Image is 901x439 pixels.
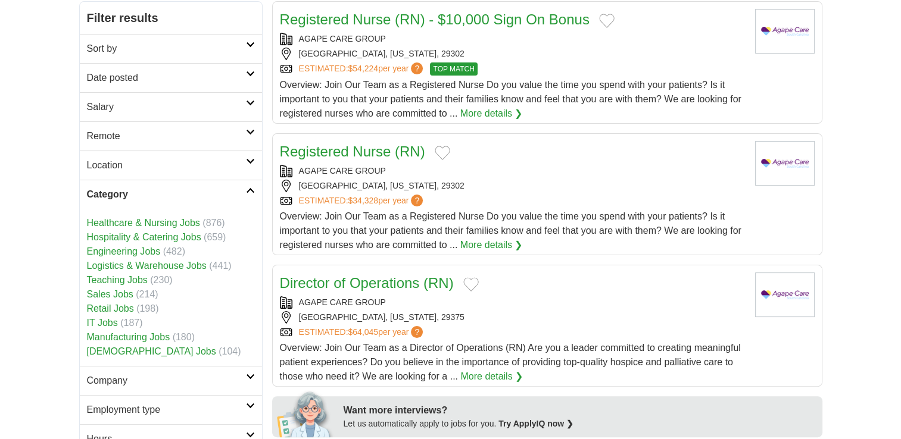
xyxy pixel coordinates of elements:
[80,150,262,180] a: Location
[87,158,246,173] h2: Location
[277,390,335,437] img: apply-iq-scientist.png
[299,326,426,338] a: ESTIMATED:$64,045per year?
[87,71,246,85] h2: Date posted
[411,326,423,338] span: ?
[460,369,523,384] a: More details ❯
[411,195,423,206] span: ?
[348,64,378,73] span: $54,224
[430,62,477,76] span: TOP MATCH
[755,9,815,54] img: Agape Care Group logo
[280,48,746,60] div: [GEOGRAPHIC_DATA], [US_STATE], 29302
[150,275,172,285] span: (230)
[348,196,378,205] span: $34,328
[755,272,815,317] img: Agape Care Group logo
[120,318,142,328] span: (187)
[599,14,615,28] button: Add to favorite jobs
[299,166,386,175] a: AGAPE CARE GROUP
[280,80,741,118] span: Overview: Join Our Team as a Registered Nurse Do you value the time you spend with your patients?...
[87,42,246,56] h2: Sort by
[280,143,425,159] a: Registered Nurse (RN)
[87,318,118,328] a: IT Jobs
[280,343,741,381] span: Overview: Join Our Team as a Director of Operations (RN) Are you a leader committed to creating m...
[280,180,746,192] div: [GEOGRAPHIC_DATA], [US_STATE], 29302
[87,332,170,342] a: Manufacturing Jobs
[80,121,262,150] a: Remote
[299,62,426,76] a: ESTIMATED:$54,224per year?
[219,346,241,356] span: (104)
[173,332,195,342] span: (180)
[80,34,262,63] a: Sort by
[280,11,590,27] a: Registered Nurse (RN) - $10,000 Sign On Bonus
[280,275,454,291] a: Director of Operations (RN)
[163,246,185,256] span: (482)
[498,419,573,428] a: Try ApplyIQ now ❯
[87,303,134,313] a: Retail Jobs
[280,211,741,250] span: Overview: Join Our Team as a Registered Nurse Do you value the time you spend with your patients?...
[755,141,815,186] img: Agape Care Group logo
[411,62,423,74] span: ?
[87,246,161,256] a: Engineering Jobs
[209,261,231,271] span: (441)
[80,395,262,424] a: Employment type
[460,106,523,121] a: More details ❯
[87,289,133,299] a: Sales Jobs
[87,100,246,114] h2: Salary
[136,303,158,313] span: (198)
[344,418,815,430] div: Let us automatically apply to jobs for you.
[80,2,262,34] h2: Filter results
[299,34,386,43] a: AGAPE CARE GROUP
[87,218,200,228] a: Healthcare & Nursing Jobs
[87,403,246,417] h2: Employment type
[299,297,386,307] a: AGAPE CARE GROUP
[87,261,207,271] a: Logistics & Warehouse Jobs
[87,187,246,202] h2: Category
[299,195,426,207] a: ESTIMATED:$34,328per year?
[87,374,246,388] h2: Company
[136,289,158,299] span: (214)
[280,311,746,324] div: [GEOGRAPHIC_DATA], [US_STATE], 29375
[463,277,479,291] button: Add to favorite jobs
[80,180,262,209] a: Category
[435,146,450,160] button: Add to favorite jobs
[204,232,226,242] span: (659)
[87,346,216,356] a: [DEMOGRAPHIC_DATA] Jobs
[348,327,378,337] span: $64,045
[344,403,815,418] div: Want more interviews?
[80,92,262,121] a: Salary
[80,366,262,395] a: Company
[460,238,523,252] a: More details ❯
[80,63,262,92] a: Date posted
[87,129,246,143] h2: Remote
[87,275,148,285] a: Teaching Jobs
[87,232,201,242] a: Hospitality & Catering Jobs
[202,218,225,228] span: (876)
